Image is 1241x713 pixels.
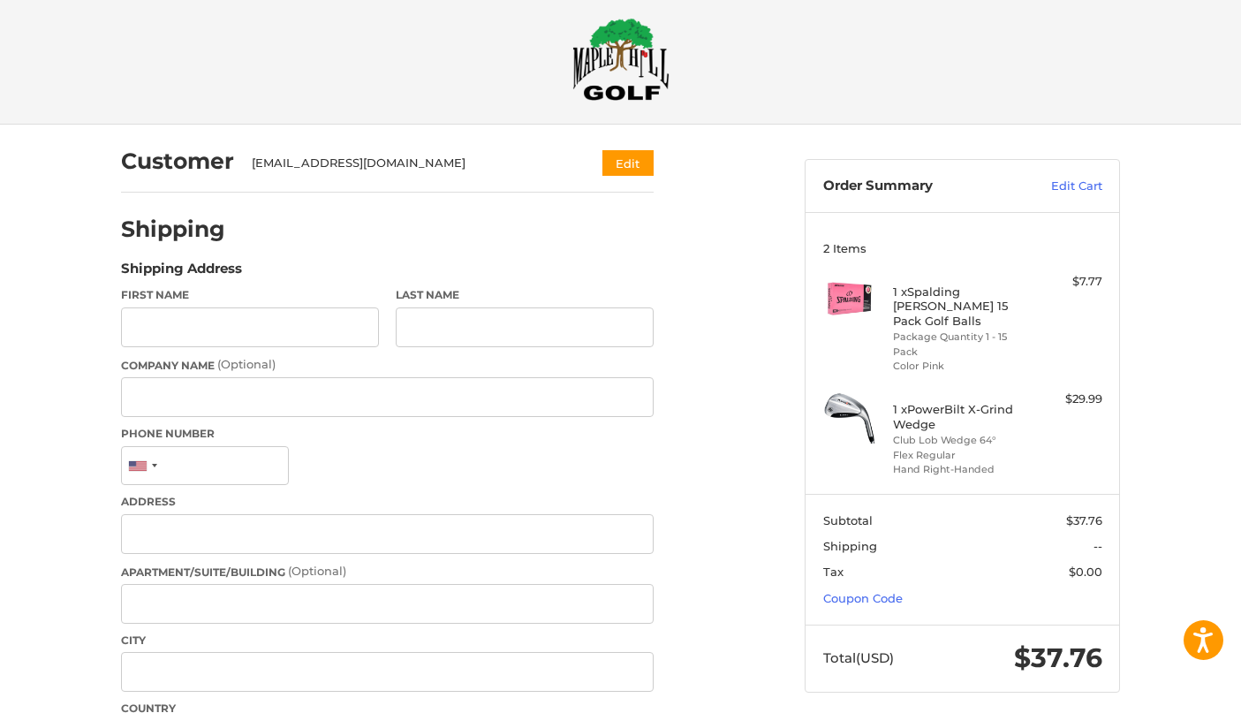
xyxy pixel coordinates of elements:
[217,357,276,371] small: (Optional)
[1093,539,1102,553] span: --
[893,330,1028,359] li: Package Quantity 1 - 15 Pack
[1013,178,1102,195] a: Edit Cart
[823,241,1102,255] h3: 2 Items
[396,287,654,303] label: Last Name
[893,448,1028,463] li: Flex Regular
[823,565,844,579] span: Tax
[1033,391,1102,408] div: $29.99
[572,18,670,101] img: Maple Hill Golf
[823,513,873,527] span: Subtotal
[288,564,346,578] small: (Optional)
[121,356,654,374] label: Company Name
[893,433,1028,448] li: Club Lob Wedge 64°
[1066,513,1102,527] span: $37.76
[823,649,894,666] span: Total (USD)
[1069,565,1102,579] span: $0.00
[823,539,877,553] span: Shipping
[893,402,1028,431] h4: 1 x PowerBilt X-Grind Wedge
[1014,641,1102,674] span: $37.76
[893,284,1028,328] h4: 1 x Spalding [PERSON_NAME] 15 Pack Golf Balls
[121,259,242,287] legend: Shipping Address
[121,494,654,510] label: Address
[121,287,379,303] label: First Name
[823,178,1013,195] h3: Order Summary
[893,359,1028,374] li: Color Pink
[121,563,654,580] label: Apartment/Suite/Building
[121,148,234,175] h2: Customer
[121,216,225,243] h2: Shipping
[1095,665,1241,713] iframe: Google Customer Reviews
[1033,273,1102,291] div: $7.77
[823,591,903,605] a: Coupon Code
[602,150,654,176] button: Edit
[122,447,163,485] div: United States: +1
[121,426,654,442] label: Phone Number
[121,633,654,649] label: City
[893,462,1028,477] li: Hand Right-Handed
[252,155,569,172] div: [EMAIL_ADDRESS][DOMAIN_NAME]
